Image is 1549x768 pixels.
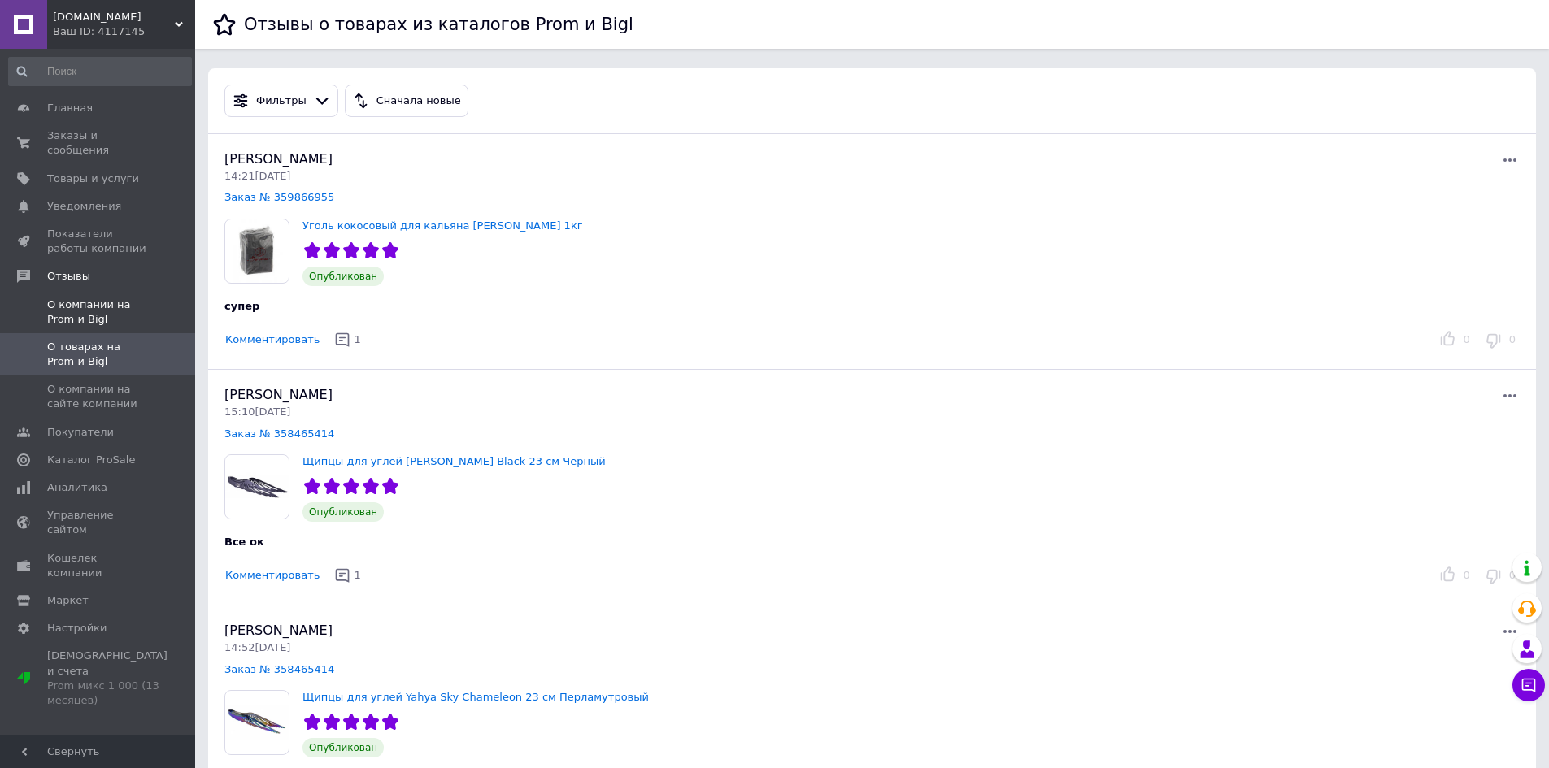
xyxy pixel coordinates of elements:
span: Маркет [47,593,89,608]
div: Ваш ID: 4117145 [53,24,195,39]
span: Заказы и сообщения [47,128,150,158]
span: О товарах на Prom и Bigl [47,340,150,369]
span: Кошелек компании [47,551,150,580]
button: Чат с покупателем [1512,669,1545,701]
span: MirageHookah.shop [53,10,175,24]
a: Заказ № 358465414 [224,427,334,440]
span: Каталог ProSale [47,453,135,467]
a: Заказ № 359866955 [224,191,334,203]
span: О компании на сайте компании [47,382,150,411]
span: Настройки [47,621,107,636]
span: Опубликован [302,267,384,286]
span: Уведомления [47,199,121,214]
a: Заказ № 358465414 [224,663,334,675]
img: Щипцы для углей Yahya Sky Chameleon 23 см Перламутровый [225,691,289,754]
span: [PERSON_NAME] [224,623,333,638]
input: Поиск [8,57,192,86]
button: Комментировать [224,567,320,584]
span: Товары и услуги [47,171,139,186]
a: Уголь кокосовый для кальяна [PERSON_NAME] 1кг [302,219,583,232]
button: Сначала новые [345,85,468,117]
span: 1 [354,333,360,345]
span: 14:52[DATE] [224,641,290,653]
span: 1 [354,569,360,581]
span: Главная [47,101,93,115]
span: [DEMOGRAPHIC_DATA] и счета [47,649,168,708]
span: [PERSON_NAME] [224,151,333,167]
button: Комментировать [224,332,320,349]
span: супер [224,300,259,312]
img: Уголь кокосовый для кальяна Coco Yahya Asseel 1кг [225,219,289,283]
span: Все ок [224,536,264,548]
button: 1 [330,328,368,353]
span: 15:10[DATE] [224,406,290,418]
button: Фильтры [224,85,338,117]
span: Опубликован [302,738,384,757]
h1: Отзывы о товарах из каталогов Prom и Bigl [244,15,633,34]
span: Опубликован [302,502,384,522]
span: Аналитика [47,480,107,495]
span: Отзывы [47,269,90,284]
a: Щипцы для углей [PERSON_NAME] Black 23 см Черный [302,455,606,467]
span: О компании на Prom и Bigl [47,297,150,327]
button: 1 [330,563,368,588]
span: 14:21[DATE] [224,170,290,182]
a: Щипцы для углей Yahya Sky Chameleon 23 см Перламутровый [302,691,649,703]
span: [PERSON_NAME] [224,387,333,402]
span: Покупатели [47,425,114,440]
div: Фильтры [253,93,310,110]
span: Показатели работы компании [47,227,150,256]
img: Щипцы для углей Yahya Sky Black 23 см Черный [225,455,289,519]
div: Сначала новые [373,93,464,110]
div: Prom микс 1 000 (13 месяцев) [47,679,168,708]
span: Управление сайтом [47,508,150,537]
